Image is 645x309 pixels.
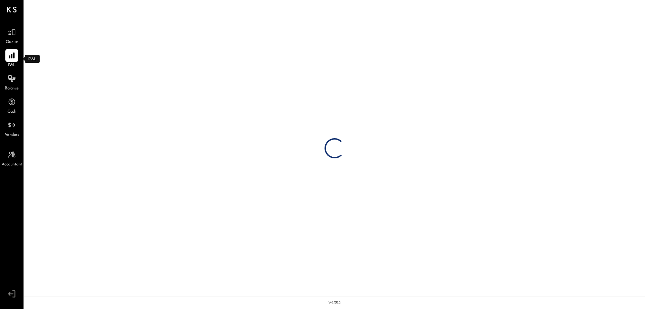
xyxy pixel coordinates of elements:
span: Cash [7,109,16,115]
a: Cash [0,95,23,115]
span: Queue [6,39,18,45]
span: P&L [8,63,16,69]
a: P&L [0,49,23,69]
div: P&L [25,55,40,63]
div: v 4.35.2 [329,300,341,306]
a: Queue [0,26,23,45]
a: Accountant [0,148,23,168]
a: Vendors [0,119,23,138]
span: Accountant [2,162,22,168]
a: Balance [0,72,23,92]
span: Vendors [5,132,19,138]
span: Balance [5,86,19,92]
